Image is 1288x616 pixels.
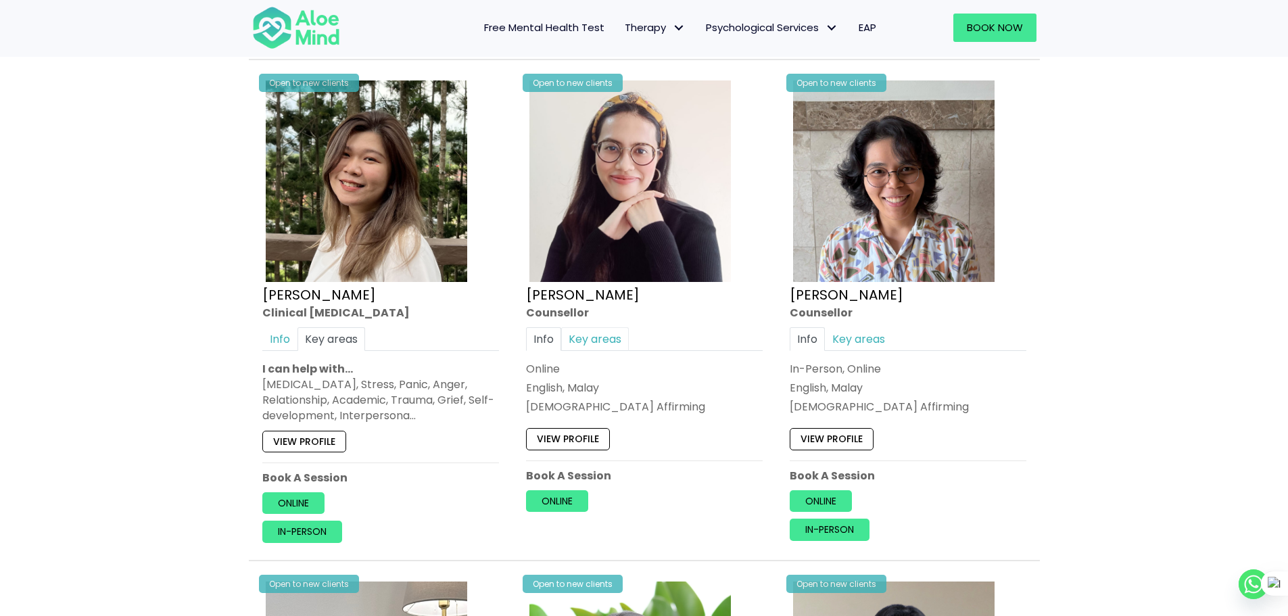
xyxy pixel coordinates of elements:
[790,285,903,304] a: [PERSON_NAME]
[822,18,842,38] span: Psychological Services: submenu
[252,5,340,50] img: Aloe mind Logo
[484,20,604,34] span: Free Mental Health Test
[259,575,359,593] div: Open to new clients
[790,468,1026,483] p: Book A Session
[790,361,1026,377] div: In-Person, Online
[262,305,499,321] div: Clinical [MEDICAL_DATA]
[526,490,588,512] a: Online
[790,429,874,450] a: View profile
[266,80,467,282] img: Kelly Clinical Psychologist
[526,361,763,377] div: Online
[262,377,499,424] div: [MEDICAL_DATA], Stress, Panic, Anger, Relationship, Academic, Trauma, Grief, Self-development, In...
[526,429,610,450] a: View profile
[615,14,696,42] a: TherapyTherapy: submenu
[297,327,365,351] a: Key areas
[786,575,886,593] div: Open to new clients
[474,14,615,42] a: Free Mental Health Test
[967,20,1023,34] span: Book Now
[526,380,763,396] p: English, Malay
[1239,569,1268,599] a: Whatsapp
[825,327,892,351] a: Key areas
[790,490,852,512] a: Online
[523,575,623,593] div: Open to new clients
[358,14,886,42] nav: Menu
[526,327,561,351] a: Info
[262,470,499,485] p: Book A Session
[262,327,297,351] a: Info
[790,327,825,351] a: Info
[669,18,689,38] span: Therapy: submenu
[262,361,499,377] p: I can help with…
[526,285,640,304] a: [PERSON_NAME]
[526,399,763,414] div: [DEMOGRAPHIC_DATA] Affirming
[529,80,731,282] img: Therapist Photo Update
[262,521,342,543] a: In-person
[849,14,886,42] a: EAP
[262,431,346,452] a: View profile
[790,399,1026,414] div: [DEMOGRAPHIC_DATA] Affirming
[793,80,995,282] img: zafeera counsellor
[696,14,849,42] a: Psychological ServicesPsychological Services: submenu
[561,327,629,351] a: Key areas
[523,74,623,92] div: Open to new clients
[786,74,886,92] div: Open to new clients
[790,380,1026,396] p: English, Malay
[259,74,359,92] div: Open to new clients
[526,468,763,483] p: Book A Session
[262,492,325,514] a: Online
[953,14,1036,42] a: Book Now
[262,285,376,304] a: [PERSON_NAME]
[790,519,869,540] a: In-person
[790,305,1026,321] div: Counsellor
[526,305,763,321] div: Counsellor
[859,20,876,34] span: EAP
[625,20,686,34] span: Therapy
[706,20,838,34] span: Psychological Services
